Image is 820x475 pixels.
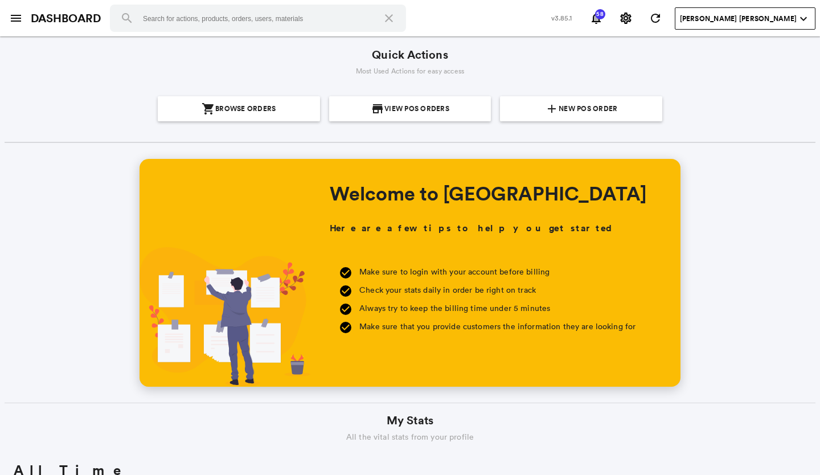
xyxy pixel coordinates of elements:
p: Make sure that you provide customers the information they are looking for [359,320,635,333]
p: Make sure to login with your account before billing [359,265,635,279]
input: Search for actions, products, orders, users, materials [110,5,406,32]
md-icon: settings [619,11,633,25]
p: Always try to keep the billing time under 5 minutes [359,301,635,315]
md-icon: notifications [589,11,603,25]
button: Search [113,5,141,32]
md-icon: expand_more [797,12,810,26]
md-icon: close [382,11,396,25]
span: My Stats [387,412,433,429]
a: {{action.icon}}Browse Orders [158,96,320,121]
h1: Welcome to [GEOGRAPHIC_DATA] [330,182,647,204]
button: User [675,7,815,30]
button: Notifications [585,7,608,30]
md-icon: {{action.icon}} [202,102,215,116]
span: [PERSON_NAME] [PERSON_NAME] [680,14,797,24]
a: {{action.icon}}View POS Orders [329,96,491,121]
span: 58 [594,11,606,17]
button: Clear [375,5,403,32]
span: Quick Actions [372,47,448,63]
span: Most Used Actions for easy access [356,66,465,76]
md-icon: check_circle [339,302,352,316]
button: Refresh State [644,7,667,30]
md-icon: {{action.icon}} [371,102,384,116]
span: v3.85.1 [551,13,572,23]
md-icon: check_circle [339,284,352,298]
button: open sidebar [5,7,27,30]
a: {{action.icon}}New POS Order [500,96,662,121]
h3: Here are a few tips to help you get started [330,222,615,235]
span: New POS Order [559,96,617,121]
span: View POS Orders [384,96,449,121]
span: Browse Orders [215,96,276,121]
md-icon: refresh [649,11,662,25]
span: All the vital stats from your profile [346,431,474,443]
p: Check your stats daily in order be right on track [359,283,635,297]
md-icon: search [120,11,134,25]
button: Settings [614,7,637,30]
md-icon: check_circle [339,266,352,280]
md-icon: menu [9,11,23,25]
md-icon: {{action.icon}} [545,102,559,116]
md-icon: check_circle [339,321,352,334]
a: DASHBOARD [31,10,101,27]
